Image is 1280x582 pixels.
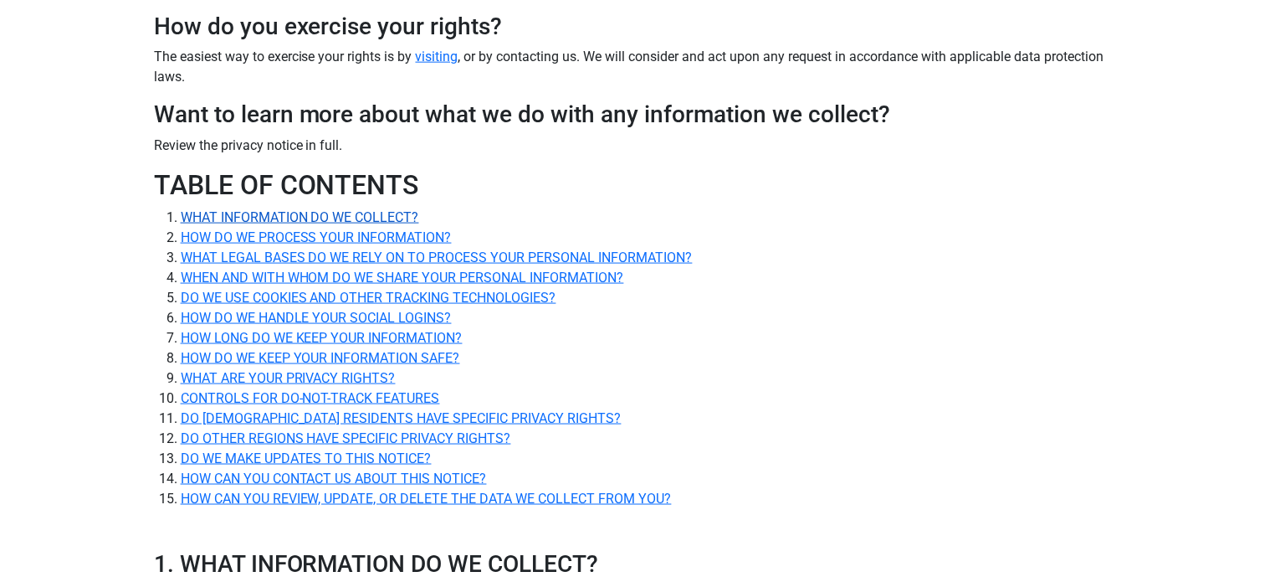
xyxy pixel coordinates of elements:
a: WHAT ARE YOUR PRIVACY RIGHTS? [181,370,396,386]
a: WHEN AND WITH WHOM DO WE SHARE YOUR PERSONAL INFORMATION? [181,270,624,286]
h3: 1. WHAT INFORMATION DO WE COLLECT? [154,551,1127,579]
p: Review the privacy notice in full. [154,136,1127,156]
p: The easiest way to exercise your rights is by , or by contacting us. We will consider and act upo... [154,47,1127,87]
a: DO WE MAKE UPDATES TO THIS NOTICE? [181,451,432,466]
a: WHAT LEGAL BASES DO WE RELY ON TO PROCESS YOUR PERSONAL INFORMATION? [181,250,693,265]
a: HOW DO WE KEEP YOUR INFORMATION SAFE? [181,350,460,366]
a: HOW DO WE PROCESS YOUR INFORMATION? [181,229,452,245]
h2: TABLE OF CONTENTS [154,169,1127,201]
a: HOW CAN YOU REVIEW, UPDATE, OR DELETE THE DATA WE COLLECT FROM YOU? [181,491,672,507]
h3: Want to learn more about what we do with any information we collect? [154,100,1127,129]
a: HOW DO WE HANDLE YOUR SOCIAL LOGINS? [181,310,452,326]
a: DO [DEMOGRAPHIC_DATA] RESIDENTS HAVE SPECIFIC PRIVACY RIGHTS? [181,410,622,426]
a: DO OTHER REGIONS HAVE SPECIFIC PRIVACY RIGHTS? [181,430,511,446]
a: DO WE USE COOKIES AND OTHER TRACKING TECHNOLOGIES? [181,290,556,306]
a: HOW CAN YOU CONTACT US ABOUT THIS NOTICE? [181,471,487,487]
h3: How do you exercise your rights? [154,13,1127,41]
a: HOW LONG DO WE KEEP YOUR INFORMATION? [181,330,463,346]
a: CONTROLS FOR DO-NOT-TRACK FEATURES [181,390,440,406]
a: visiting [416,49,458,64]
a: WHAT INFORMATION DO WE COLLECT? [181,209,419,225]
